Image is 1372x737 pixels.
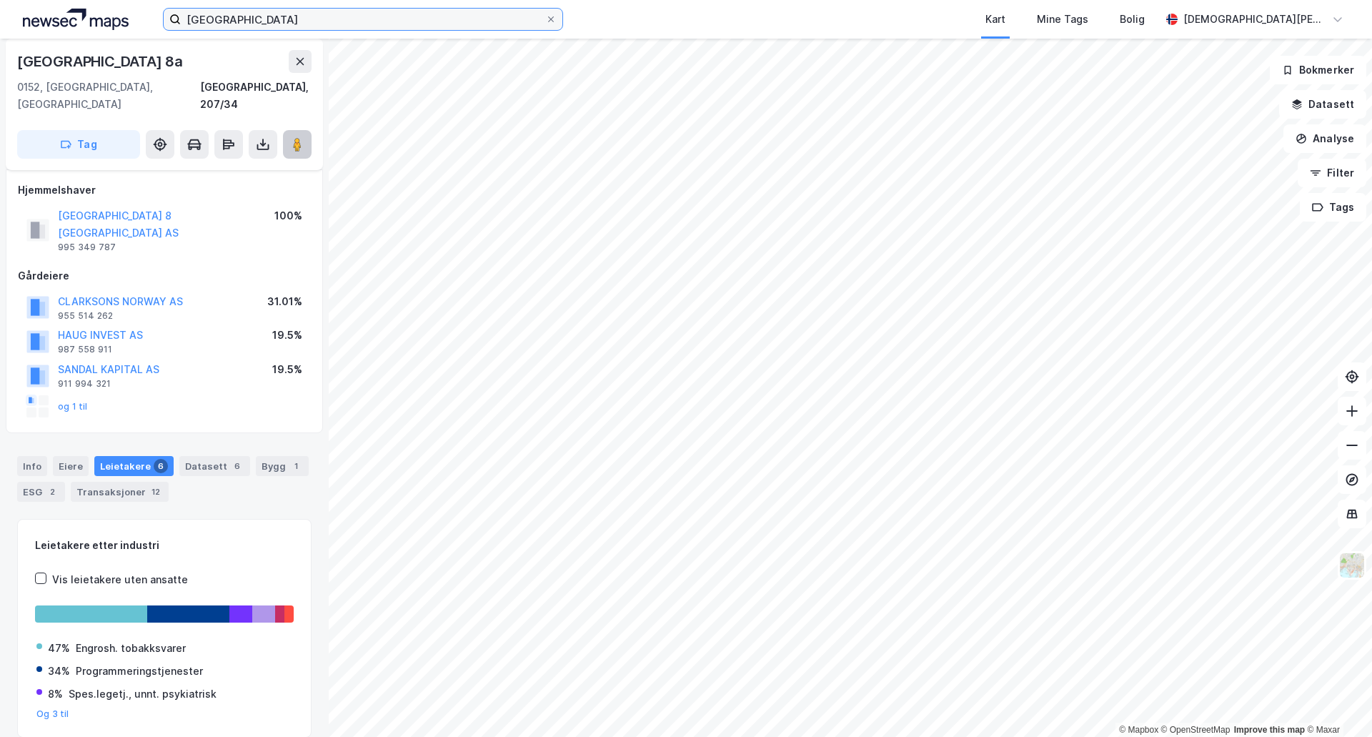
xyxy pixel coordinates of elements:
[58,310,113,322] div: 955 514 262
[985,11,1005,28] div: Kart
[1119,725,1158,735] a: Mapbox
[17,482,65,502] div: ESG
[58,242,116,253] div: 995 349 787
[1301,668,1372,737] div: Kontrollprogram for chat
[36,708,69,720] button: Og 3 til
[1037,11,1088,28] div: Mine Tags
[1283,124,1366,153] button: Analyse
[274,207,302,224] div: 100%
[289,459,303,473] div: 1
[48,640,70,657] div: 47%
[1338,552,1366,579] img: Z
[69,686,217,703] div: Spes.legetj., unnt. psykiatrisk
[149,485,163,499] div: 12
[53,456,89,476] div: Eiere
[1300,193,1366,222] button: Tags
[230,459,244,473] div: 6
[200,79,312,113] div: [GEOGRAPHIC_DATA], 207/34
[1183,11,1326,28] div: [DEMOGRAPHIC_DATA][PERSON_NAME]
[179,456,250,476] div: Datasett
[18,267,311,285] div: Gårdeiere
[1298,159,1366,187] button: Filter
[48,686,63,703] div: 8%
[17,130,140,159] button: Tag
[76,663,203,680] div: Programmeringstjenester
[1234,725,1305,735] a: Improve this map
[17,456,47,476] div: Info
[71,482,169,502] div: Transaksjoner
[256,456,309,476] div: Bygg
[1270,56,1366,84] button: Bokmerker
[52,571,188,588] div: Vis leietakere uten ansatte
[272,327,302,344] div: 19.5%
[48,663,70,680] div: 34%
[1279,90,1366,119] button: Datasett
[58,344,112,355] div: 987 558 911
[23,9,129,30] img: logo.a4113a55bc3d86da70a041830d287a7e.svg
[1120,11,1145,28] div: Bolig
[181,9,545,30] input: Søk på adresse, matrikkel, gårdeiere, leietakere eller personer
[17,50,186,73] div: [GEOGRAPHIC_DATA] 8a
[18,182,311,199] div: Hjemmelshaver
[45,485,59,499] div: 2
[267,293,302,310] div: 31.01%
[94,456,174,476] div: Leietakere
[76,640,186,657] div: Engrosh. tobakksvarer
[154,459,168,473] div: 6
[1161,725,1231,735] a: OpenStreetMap
[272,361,302,378] div: 19.5%
[17,79,200,113] div: 0152, [GEOGRAPHIC_DATA], [GEOGRAPHIC_DATA]
[35,537,294,554] div: Leietakere etter industri
[58,378,111,390] div: 911 994 321
[1301,668,1372,737] iframe: Chat Widget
